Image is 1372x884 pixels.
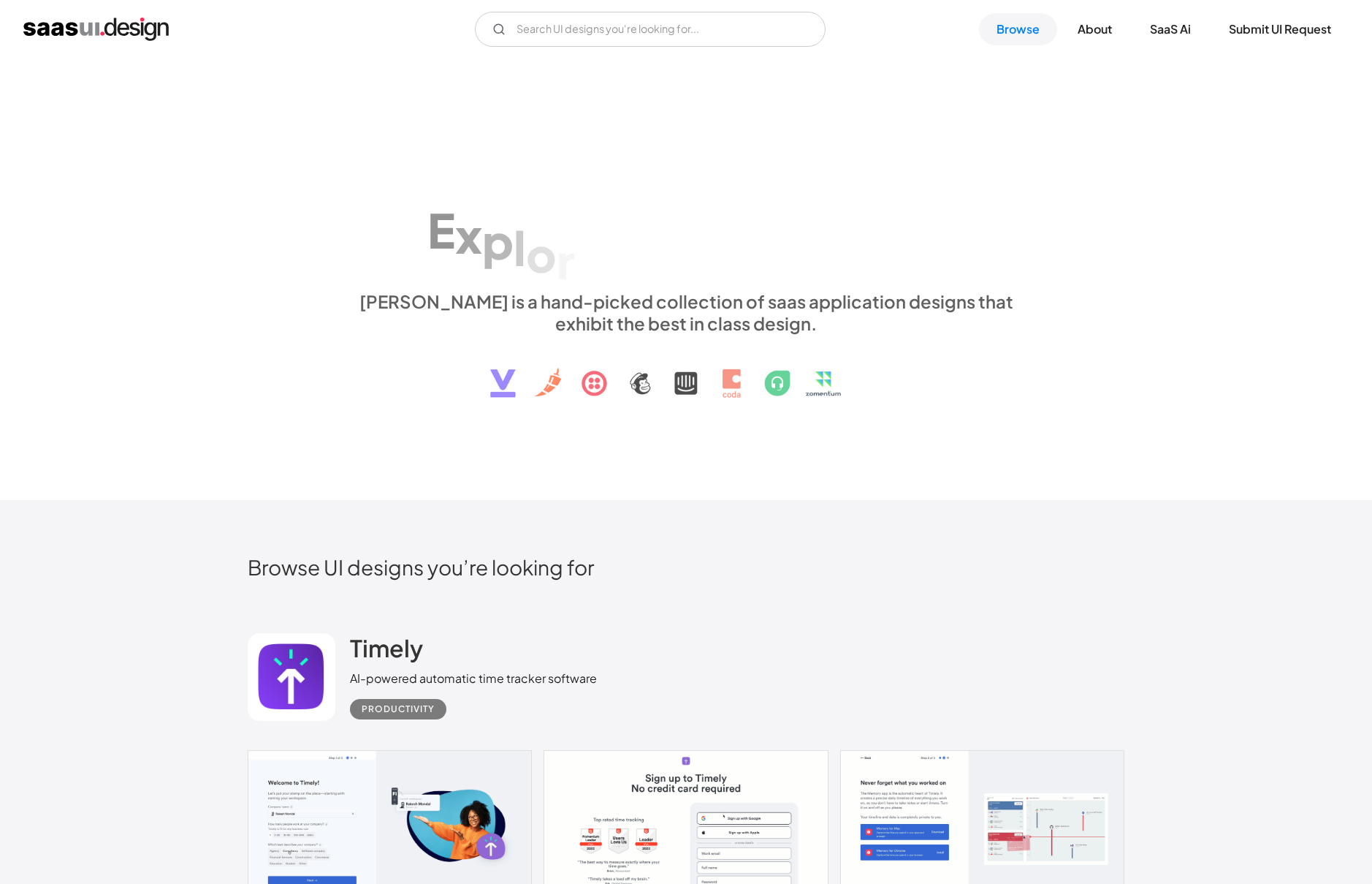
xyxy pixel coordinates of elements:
[526,226,557,282] div: o
[350,633,423,662] h2: Timely
[350,670,597,687] div: AI-powered automatic time tracker software
[482,213,514,269] div: p
[557,233,575,289] div: r
[475,12,826,47] input: Search UI designs you're looking for...
[475,12,826,47] form: Email Form
[1211,13,1349,45] a: Submit UI Request
[979,13,1057,45] a: Browse
[514,219,526,276] div: l
[350,290,1022,334] div: [PERSON_NAME] is a hand-picked collection of saas application designs that exhibit the best in cl...
[350,163,1022,276] h1: Explore SaaS UI design patterns & interactions.
[465,334,907,410] img: text, icon, saas logo
[362,700,435,718] div: Productivity
[248,554,1124,580] h2: Browse UI designs you’re looking for
[1060,13,1129,45] a: About
[427,202,455,258] div: E
[23,18,169,41] a: home
[455,207,482,263] div: x
[1132,13,1208,45] a: SaaS Ai
[350,633,423,670] a: Timely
